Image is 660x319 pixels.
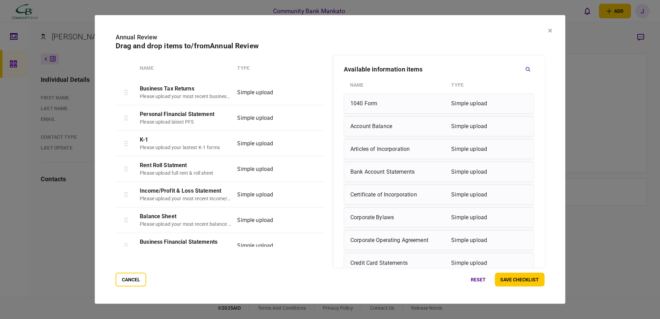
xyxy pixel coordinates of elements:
[344,185,534,205] div: Certificate of IncorporationSimple upload
[140,85,231,93] div: Business Tax Returns
[350,142,448,156] div: Articles of Incorporation
[350,97,448,110] div: 1040 Form
[237,216,300,224] div: Simple upload
[140,221,231,228] div: Please upload your most recent balance sheeet
[495,273,544,287] button: save checklist
[350,188,448,202] div: Certificate of Incorporation
[344,230,534,250] div: Corporate Operating AgreementSimple upload
[237,241,300,250] div: Simple upload
[140,110,231,118] div: Personal Financial Statement
[140,246,231,253] div: Please provide your business financial statements
[140,118,231,126] div: Please upload latest PFS
[140,212,231,221] div: Balance Sheet
[451,142,527,156] div: Simple upload
[237,190,300,199] div: Simple upload
[350,79,448,91] div: Name
[344,66,423,72] h3: available information items
[140,238,231,246] div: Business Financial Statements
[140,144,231,151] div: Please upload your lastest K-1 forms
[140,136,231,144] div: K-1
[451,233,527,247] div: Simple upload
[451,211,527,224] div: Simple upload
[350,211,448,224] div: Corporate Bylaws
[451,256,527,270] div: Simple upload
[116,273,146,287] button: cancel
[344,253,534,273] div: Credit Card StatementsSimple upload
[344,139,534,159] div: Articles of IncorporationSimple upload
[451,188,527,202] div: Simple upload
[140,93,231,100] div: Please upload your most recent business tax returns
[140,195,231,202] div: Please upload your most recent income/profit & loss statement
[237,165,300,173] div: Simple upload
[344,207,534,228] div: Corporate BylawsSimple upload
[350,256,448,270] div: Credit Card Statements
[237,88,300,96] div: Simple upload
[344,116,534,136] div: Account BalanceSimple upload
[237,139,300,147] div: Simple upload
[140,65,234,72] div: Name
[451,79,528,91] div: Type
[451,165,527,179] div: Simple upload
[350,165,448,179] div: Bank Account Statements
[350,233,448,247] div: Corporate Operating Agreement
[116,32,545,42] div: Annual Review
[465,273,491,287] button: reset
[140,161,231,170] div: Rent Roll Statment
[116,42,545,50] h2: Drag and drop items to/from Annual Review
[237,114,300,122] div: Simple upload
[140,187,231,195] div: Income/Profit & Loss Statement
[237,65,300,72] div: Type
[451,97,527,110] div: Simple upload
[344,162,534,182] div: Bank Account StatementsSimple upload
[140,170,231,177] div: Please upload full rent & roll sheet
[451,119,527,133] div: Simple upload
[344,94,534,114] div: 1040 FormSimple upload
[350,119,448,133] div: Account Balance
